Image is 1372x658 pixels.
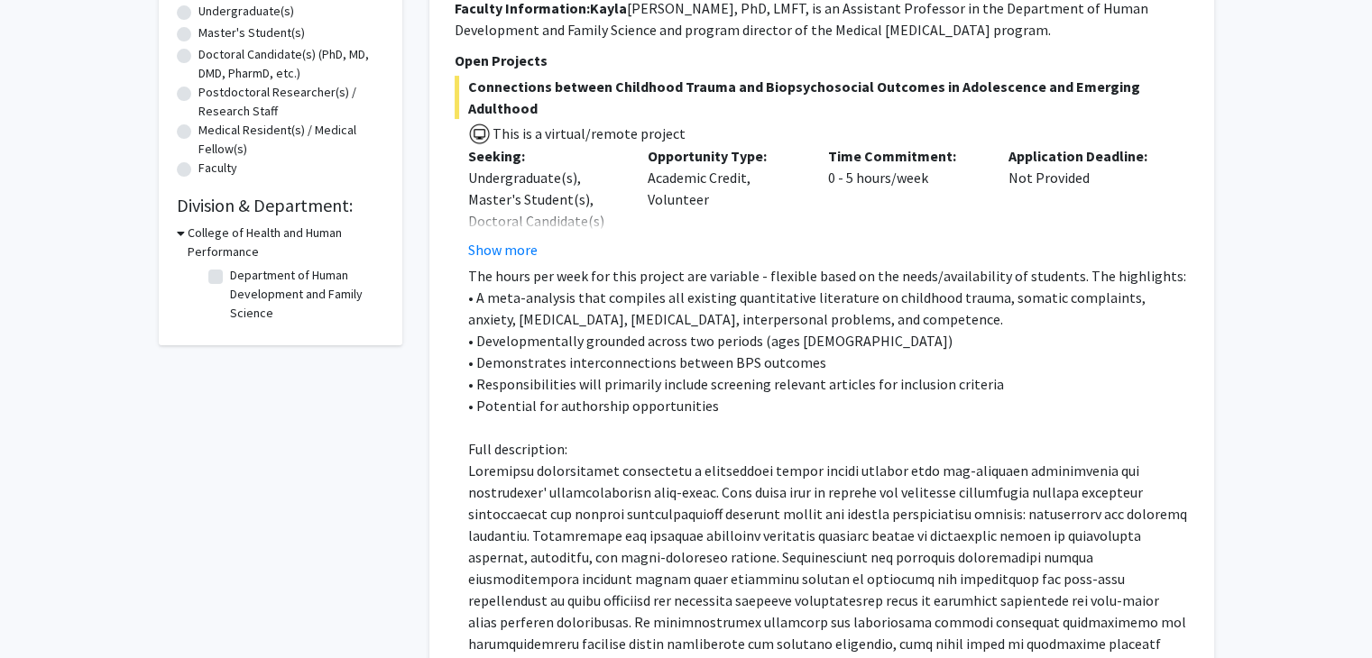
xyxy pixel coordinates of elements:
h3: College of Health and Human Performance [188,224,384,261]
label: Undergraduate(s) [198,2,294,21]
p: • Demonstrates interconnections between BPS outcomes [468,352,1189,373]
p: Time Commitment: [828,145,981,167]
label: Master's Student(s) [198,23,305,42]
p: • Developmentally grounded across two periods (ages [DEMOGRAPHIC_DATA]) [468,330,1189,352]
p: Open Projects [455,50,1189,71]
iframe: Chat [14,577,77,644]
p: Full description: [468,438,1189,460]
p: • Potential for authorship opportunities [468,395,1189,416]
p: • A meta-analysis that compiles all existing quantitative literature on childhood trauma, somatic... [468,287,1189,330]
p: Opportunity Type: [648,145,801,167]
label: Department of Human Development and Family Science [230,266,380,323]
span: This is a virtual/remote project [491,124,686,142]
label: Postdoctoral Researcher(s) / Research Staff [198,83,384,121]
p: Seeking: [468,145,622,167]
label: Doctoral Candidate(s) (PhD, MD, DMD, PharmD, etc.) [198,45,384,83]
div: 0 - 5 hours/week [815,145,995,260]
div: Not Provided [995,145,1175,260]
p: • Responsibilities will primarily include screening relevant articles for inclusion criteria [468,373,1189,395]
label: Faculty [198,159,237,178]
h2: Division & Department: [177,195,384,216]
p: Application Deadline: [1008,145,1162,167]
button: Show more [468,239,538,260]
label: Medical Resident(s) / Medical Fellow(s) [198,121,384,159]
div: Academic Credit, Volunteer [634,145,815,260]
div: Undergraduate(s), Master's Student(s), Doctoral Candidate(s) (PhD, MD, DMD, PharmD, etc.) [468,167,622,275]
p: The hours per week for this project are variable - flexible based on the needs/availability of st... [468,265,1189,287]
span: Connections between Childhood Trauma and Biopsychosocial Outcomes in Adolescence and Emerging Adu... [455,76,1189,119]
